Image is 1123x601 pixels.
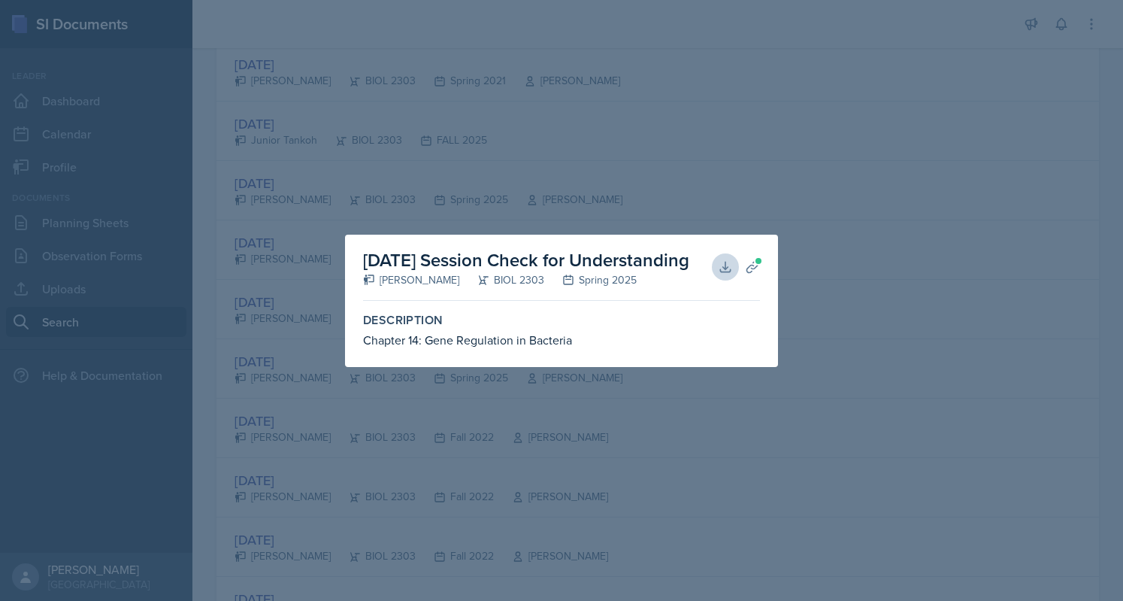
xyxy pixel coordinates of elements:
div: BIOL 2303 [459,272,544,288]
label: Description [363,313,760,328]
div: [PERSON_NAME] [363,272,459,288]
div: Chapter 14: Gene Regulation in Bacteria [363,331,760,349]
h2: [DATE] Session Check for Understanding [363,247,689,274]
div: Spring 2025 [544,272,637,288]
